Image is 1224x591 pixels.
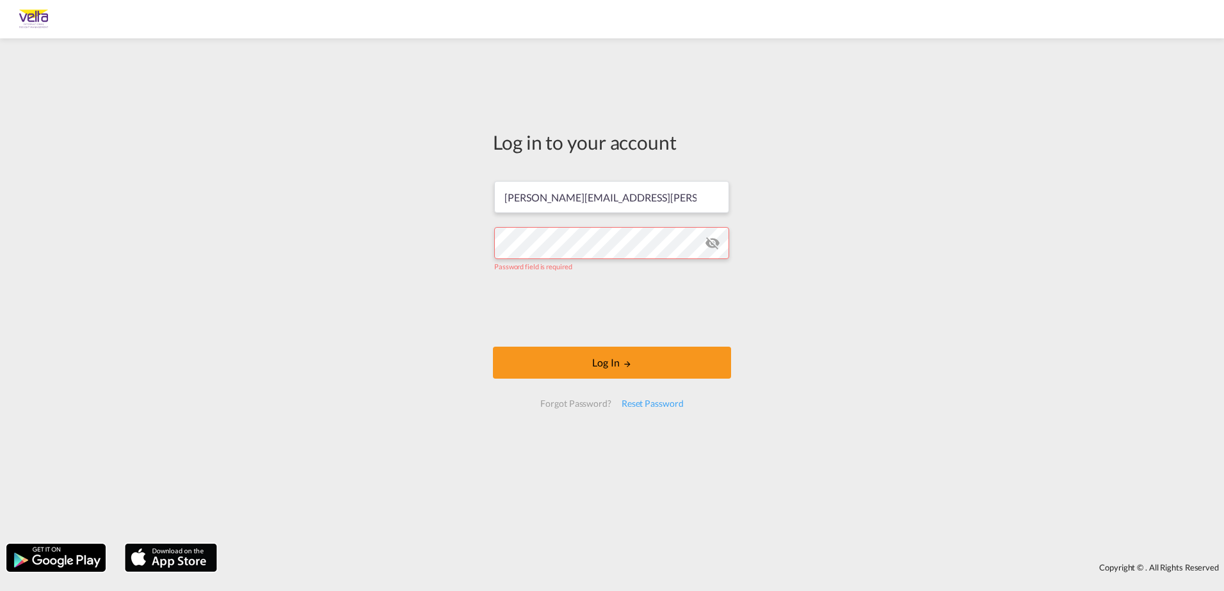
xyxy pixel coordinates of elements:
[535,392,616,415] div: Forgot Password?
[515,284,709,334] iframe: reCAPTCHA
[5,542,107,573] img: google.png
[124,542,218,573] img: apple.png
[705,235,720,251] md-icon: icon-eye-off
[494,262,572,271] span: Password field is required
[223,556,1224,578] div: Copyright © . All Rights Reserved
[493,129,731,155] div: Log in to your account
[19,5,48,34] img: dd8814e06c3a11efafaa0da3747809ef.png
[493,347,731,379] button: LOGIN
[494,181,729,213] input: Enter email/phone number
[616,392,689,415] div: Reset Password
